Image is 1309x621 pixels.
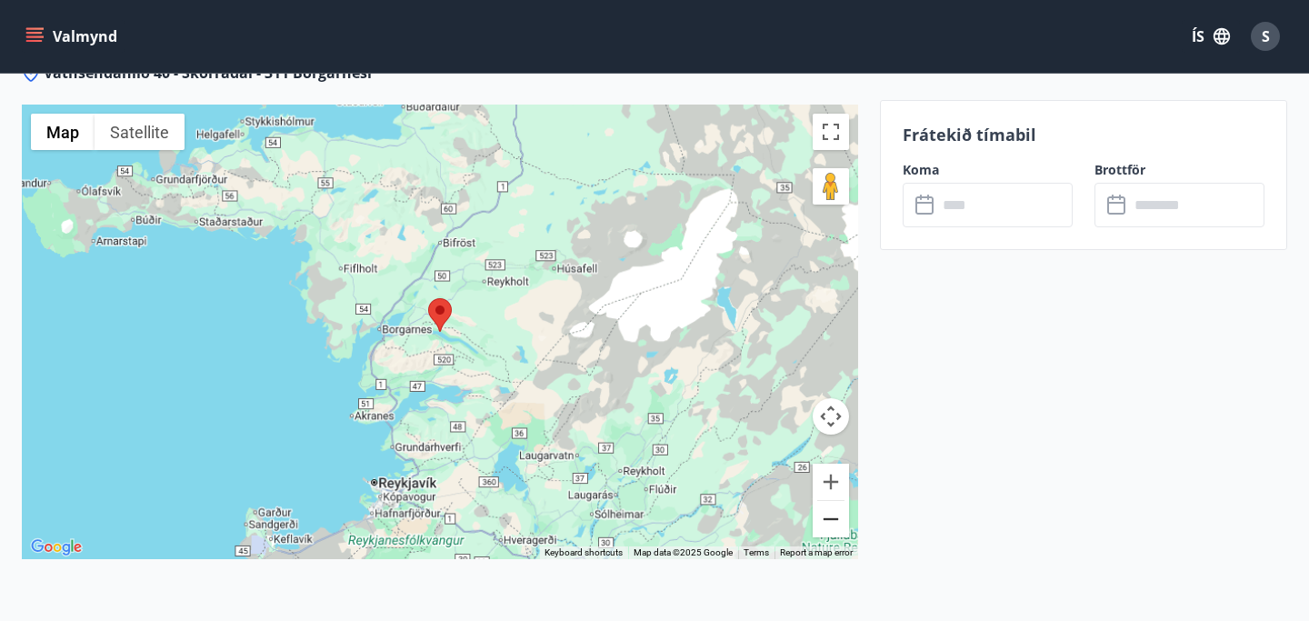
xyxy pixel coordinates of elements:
img: Google [26,536,86,559]
button: Show street map [31,114,95,150]
a: Open this area in Google Maps (opens a new window) [26,536,86,559]
p: Frátekið tímabil [903,123,1264,146]
button: menu [22,20,125,53]
button: Show satellite imagery [95,114,185,150]
button: Keyboard shortcuts [545,546,623,559]
button: S [1244,15,1287,58]
a: Terms (opens in new tab) [744,547,769,557]
button: Map camera controls [813,398,849,435]
button: Zoom in [813,464,849,500]
button: Drag Pegman onto the map to open Street View [813,168,849,205]
label: Koma [903,161,1073,179]
label: Brottför [1094,161,1264,179]
button: ÍS [1182,20,1240,53]
button: Zoom out [813,501,849,537]
span: S [1262,26,1270,46]
button: Toggle fullscreen view [813,114,849,150]
span: Map data ©2025 Google [634,547,733,557]
a: Report a map error [780,547,853,557]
